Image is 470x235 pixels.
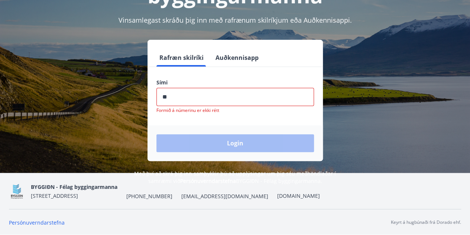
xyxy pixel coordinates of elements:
p: Formið á númerinu er ekki rétt [156,107,314,113]
a: Persónuverndarstefna [180,177,236,184]
button: Auðkennisapp [213,49,262,67]
p: Keyrt á hugbúnaði frá Dorado ehf. [391,219,461,226]
img: BKlGVmlTW1Qrz68WFGMFQUcXHWdQd7yePWMkvn3i.png [9,183,25,199]
a: Persónuverndarstefna [9,219,65,226]
label: Sími [156,79,314,86]
button: Rafræn skilríki [156,49,207,67]
span: [STREET_ADDRESS] [31,192,78,199]
span: BYGGIÐN - Félag byggingarmanna [31,183,117,190]
span: Með því að skrá þig inn samþykkir þú að upplýsingar um þig séu meðhöndlaðar í samræmi við BYGGIÐN... [134,170,336,184]
span: Vinsamlegast skráðu þig inn með rafrænum skilríkjum eða Auðkennisappi. [119,16,352,25]
span: [PHONE_NUMBER] [126,193,172,200]
a: [DOMAIN_NAME] [277,192,320,199]
span: [EMAIL_ADDRESS][DOMAIN_NAME] [181,193,268,200]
